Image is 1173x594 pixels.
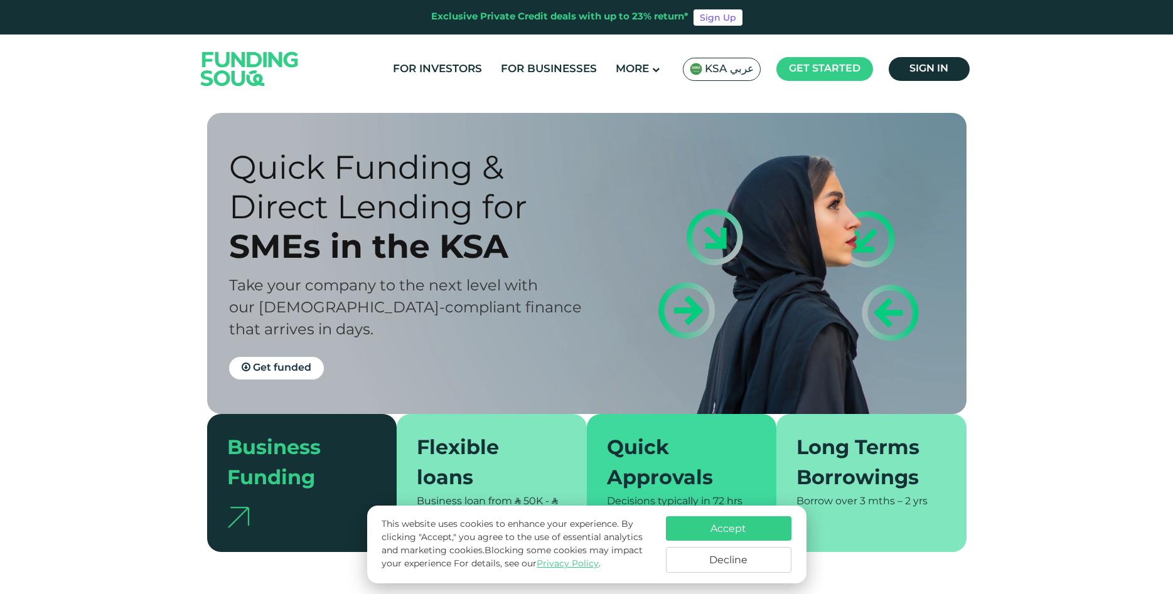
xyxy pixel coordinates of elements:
[537,560,599,568] a: Privacy Policy
[789,64,860,73] span: Get started
[188,37,311,100] img: Logo
[390,59,485,80] a: For Investors
[889,57,970,81] a: Sign in
[382,546,643,568] span: Blocking some cookies may impact your experience
[607,497,710,506] span: Decisions typically in
[694,9,742,26] a: Sign Up
[705,62,754,77] span: KSA عربي
[417,497,512,506] span: Business loan from
[607,434,742,494] div: Quick Approvals
[713,497,742,506] span: 72 hrs
[229,226,609,266] div: SMEs in the KSA
[253,363,311,373] span: Get funded
[229,147,609,226] div: Quick Funding & Direct Lending for
[431,10,688,24] div: Exclusive Private Credit deals with up to 23% return*
[227,507,249,528] img: arrow
[860,497,928,506] span: 3 mths – 2 yrs
[690,63,702,75] img: SA Flag
[666,516,791,541] button: Accept
[229,279,582,337] span: Take your company to the next level with our [DEMOGRAPHIC_DATA]-compliant finance that arrives in...
[796,497,857,506] span: Borrow over
[227,434,362,494] div: Business Funding
[229,357,324,379] a: Get funded
[454,560,601,568] span: For details, see our .
[382,518,653,571] p: This website uses cookies to enhance your experience. By clicking "Accept," you agree to the use ...
[417,434,552,494] div: Flexible loans
[616,64,649,75] span: More
[909,64,948,73] span: Sign in
[666,547,791,573] button: Decline
[796,434,931,494] div: Long Terms Borrowings
[498,59,600,80] a: For Businesses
